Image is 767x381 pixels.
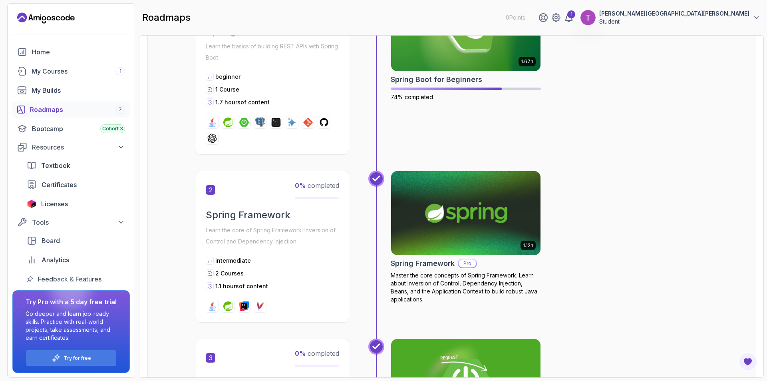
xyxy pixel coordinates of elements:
div: My Builds [32,86,125,95]
button: Resources [12,140,130,154]
img: user profile image [580,10,596,25]
div: Bootcamp [32,124,125,134]
a: Spring Framework card1.12hSpring FrameworkProMaster the core concepts of Spring Framework. Learn ... [391,171,541,303]
a: certificates [22,177,130,193]
span: 3 [206,353,215,363]
p: Student [599,18,749,26]
p: [PERSON_NAME][GEOGRAPHIC_DATA][PERSON_NAME] [599,10,749,18]
p: Master the core concepts of Spring Framework. Learn about Inversion of Control, Dependency Inject... [391,271,541,303]
button: Open Feedback Button [738,352,757,371]
img: Spring Framework card [387,169,544,257]
a: licenses [22,196,130,212]
div: My Courses [32,66,125,76]
h2: Spring Framework [206,209,339,221]
p: beginner [215,73,240,81]
span: 0 % [295,349,306,357]
span: Certificates [42,180,77,190]
p: Go deeper and learn job-ready skills. Practice with real-world projects, take assessments, and ea... [26,310,117,342]
p: Learn the basics of building REST APIs with Spring Boot [206,41,339,63]
img: java logo [207,118,217,127]
a: Try for free [64,355,91,361]
h2: Spring Framework [391,258,455,269]
a: bootcamp [12,121,130,137]
div: 1 [567,10,575,18]
img: spring logo [223,301,233,311]
a: board [22,233,130,249]
p: Pro [459,259,476,267]
button: Try for free [26,350,117,366]
a: Landing page [17,12,75,24]
p: 1.67h [521,58,533,65]
span: Analytics [42,255,69,265]
span: completed [295,349,339,357]
a: roadmaps [12,102,130,118]
span: completed [295,182,339,190]
p: 1.12h [523,242,533,249]
img: spring-boot logo [239,118,249,127]
img: git logo [303,118,313,127]
span: Licenses [41,199,68,209]
span: 74% completed [391,94,433,100]
p: 0 Points [506,14,525,22]
img: maven logo [255,301,265,311]
div: Tools [32,217,125,227]
img: spring logo [223,118,233,127]
span: Feedback & Features [38,274,101,284]
span: 1 [119,68,121,74]
span: Textbook [41,161,70,170]
span: 0 % [295,182,306,190]
span: Board [42,236,60,245]
p: 1.7 hours of content [215,98,270,106]
span: Cohort 3 [102,126,123,132]
a: courses [12,63,130,79]
a: textbook [22,158,130,174]
div: Roadmaps [30,105,125,114]
a: home [12,44,130,60]
span: 7 [119,106,122,113]
p: Learn the core of Spring Framework: Inversion of Control and Dependency Injection [206,225,339,247]
h2: roadmaps [142,11,191,24]
img: java logo [207,301,217,311]
div: Resources [32,142,125,152]
a: analytics [22,252,130,268]
button: user profile image[PERSON_NAME][GEOGRAPHIC_DATA][PERSON_NAME]Student [580,10,761,26]
img: postgres logo [255,118,265,127]
button: Tools [12,215,130,229]
img: terminal logo [271,118,281,127]
h2: Spring Boot for Beginners [391,74,482,85]
img: intellij logo [239,301,249,311]
p: intermediate [215,257,251,265]
span: 1 Course [215,86,239,93]
img: ai logo [287,118,297,127]
span: 2 [206,185,215,195]
a: feedback [22,271,130,287]
p: 1.1 hours of content [215,282,268,290]
a: 1 [564,13,574,22]
span: 2 Courses [215,270,244,277]
img: chatgpt logo [207,134,217,143]
img: github logo [319,118,329,127]
a: builds [12,82,130,98]
img: jetbrains icon [27,200,36,208]
div: Home [32,47,125,57]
